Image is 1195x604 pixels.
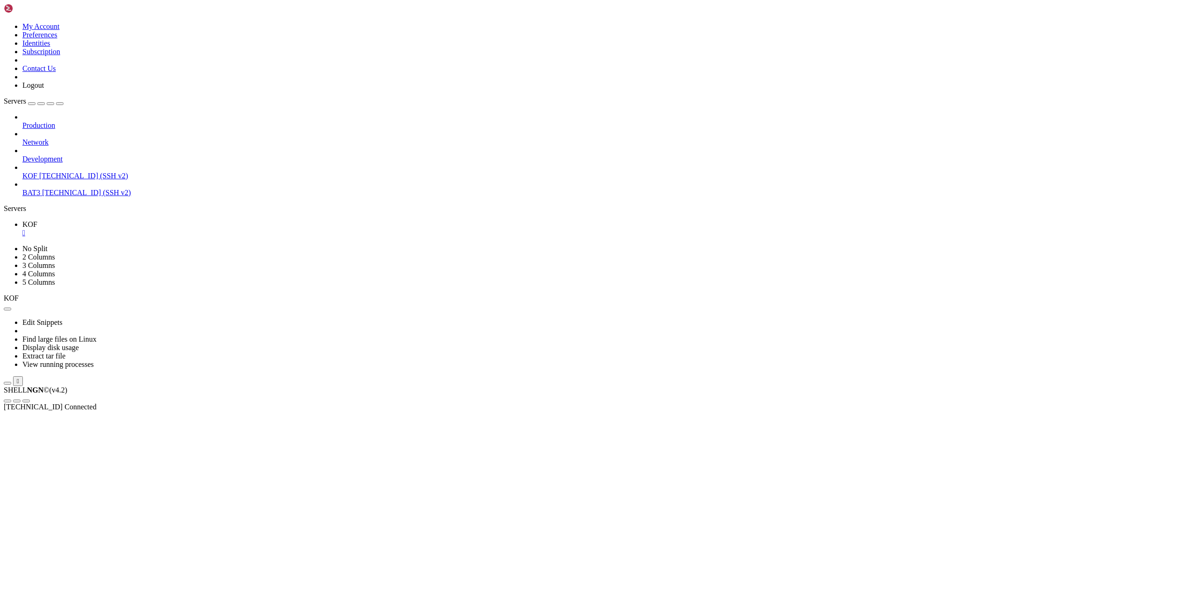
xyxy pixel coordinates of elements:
[22,189,1191,197] a: BAT3 [TECHNICAL_ID] (SSH v2)
[22,48,60,56] a: Subscription
[22,270,55,278] a: 4 Columns
[22,155,1191,163] a: Development
[4,294,19,302] span: KOF
[13,376,23,386] button: 
[22,318,63,326] a: Edit Snippets
[22,147,1191,163] li: Development
[22,180,1191,197] li: BAT3 [TECHNICAL_ID] (SSH v2)
[42,189,131,197] span: [TECHNICAL_ID] (SSH v2)
[22,229,1191,237] a: 
[22,352,65,360] a: Extract tar file
[4,4,57,13] img: Shellngn
[4,97,26,105] span: Servers
[22,22,60,30] a: My Account
[22,121,55,129] span: Production
[22,253,55,261] a: 2 Columns
[22,172,1191,180] a: KOF [TECHNICAL_ID] (SSH v2)
[22,163,1191,180] li: KOF [TECHNICAL_ID] (SSH v2)
[22,220,1191,237] a: KOF
[22,39,50,47] a: Identities
[22,31,57,39] a: Preferences
[22,245,48,253] a: No Split
[22,81,44,89] a: Logout
[22,121,1191,130] a: Production
[22,130,1191,147] li: Network
[22,113,1191,130] li: Production
[22,172,37,180] span: KOF
[22,155,63,163] span: Development
[22,360,94,368] a: View running processes
[22,64,56,72] a: Contact Us
[39,172,128,180] span: [TECHNICAL_ID] (SSH v2)
[22,189,40,197] span: BAT3
[22,138,49,146] span: Network
[22,138,1191,147] a: Network
[22,335,97,343] a: Find large files on Linux
[22,220,37,228] span: KOF
[17,378,19,385] div: 
[4,97,63,105] a: Servers
[22,278,55,286] a: 5 Columns
[4,204,1191,213] div: Servers
[22,261,55,269] a: 3 Columns
[22,344,79,351] a: Display disk usage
